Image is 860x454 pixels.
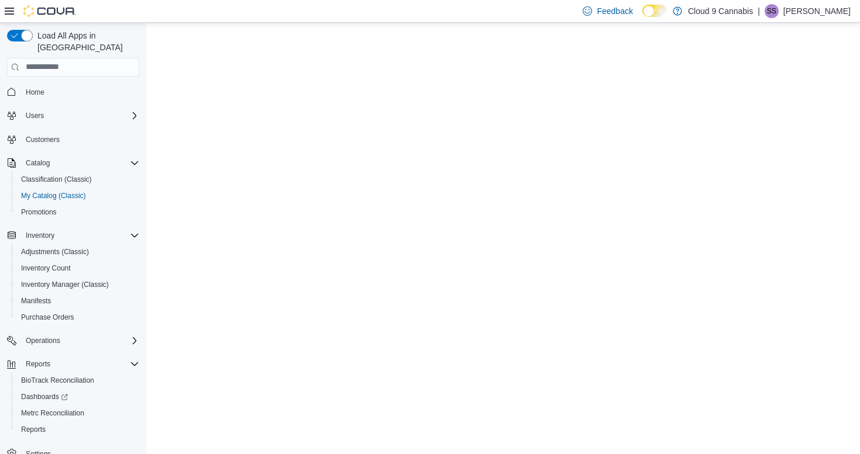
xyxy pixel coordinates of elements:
span: Promotions [16,205,139,219]
span: Inventory [26,231,54,240]
a: Customers [21,133,64,147]
span: Reports [26,359,50,369]
button: Inventory [21,228,59,242]
button: Reports [2,356,144,372]
span: Home [26,88,44,97]
button: Users [2,108,144,124]
p: Cloud 9 Cannabis [688,4,753,18]
button: Reports [12,421,144,438]
span: Dashboards [21,392,68,401]
span: Metrc Reconciliation [21,408,84,418]
span: Inventory Count [21,264,71,273]
a: Dashboards [16,390,73,404]
span: Catalog [26,158,50,168]
p: | [758,4,760,18]
button: Reports [21,357,55,371]
div: Sarbjot Singh [765,4,779,18]
button: Metrc Reconciliation [12,405,144,421]
span: Operations [26,336,60,345]
button: Catalog [21,156,54,170]
a: Classification (Classic) [16,172,97,186]
span: Manifests [16,294,139,308]
a: Purchase Orders [16,310,79,324]
a: Home [21,85,49,99]
button: Operations [21,334,65,348]
span: Inventory Manager (Classic) [21,280,109,289]
a: Adjustments (Classic) [16,245,94,259]
span: Purchase Orders [16,310,139,324]
button: Operations [2,332,144,349]
button: Purchase Orders [12,309,144,325]
button: Inventory Count [12,260,144,276]
span: Reports [21,425,46,434]
span: Users [21,109,139,123]
span: Inventory Manager (Classic) [16,278,139,292]
span: Inventory [21,228,139,242]
span: Home [21,85,139,99]
span: Classification (Classic) [21,175,92,184]
img: Cova [23,5,76,17]
span: Load All Apps in [GEOGRAPHIC_DATA] [33,30,139,53]
button: Classification (Classic) [12,171,144,188]
a: Metrc Reconciliation [16,406,89,420]
span: Catalog [21,156,139,170]
button: My Catalog (Classic) [12,188,144,204]
span: My Catalog (Classic) [16,189,139,203]
button: BioTrack Reconciliation [12,372,144,389]
button: Inventory Manager (Classic) [12,276,144,293]
span: Purchase Orders [21,313,74,322]
p: [PERSON_NAME] [783,4,851,18]
span: Classification (Classic) [16,172,139,186]
span: My Catalog (Classic) [21,191,86,200]
a: Reports [16,422,50,436]
button: Adjustments (Classic) [12,244,144,260]
span: Adjustments (Classic) [16,245,139,259]
button: Home [2,84,144,100]
button: Customers [2,131,144,148]
span: BioTrack Reconciliation [16,373,139,387]
button: Promotions [12,204,144,220]
span: BioTrack Reconciliation [21,376,94,385]
span: Dark Mode [642,17,643,18]
span: Promotions [21,207,57,217]
button: Inventory [2,227,144,244]
span: Adjustments (Classic) [21,247,89,257]
span: Operations [21,334,139,348]
span: Users [26,111,44,120]
a: Inventory Manager (Classic) [16,278,113,292]
button: Users [21,109,49,123]
a: Promotions [16,205,61,219]
button: Catalog [2,155,144,171]
span: SS [767,4,776,18]
a: Manifests [16,294,56,308]
span: Dashboards [16,390,139,404]
span: Feedback [597,5,632,17]
span: Customers [21,132,139,147]
input: Dark Mode [642,5,667,17]
span: Metrc Reconciliation [16,406,139,420]
span: Reports [21,357,139,371]
span: Manifests [21,296,51,306]
span: Inventory Count [16,261,139,275]
button: Manifests [12,293,144,309]
a: BioTrack Reconciliation [16,373,99,387]
span: Reports [16,422,139,436]
span: Customers [26,135,60,144]
a: My Catalog (Classic) [16,189,91,203]
a: Dashboards [12,389,144,405]
a: Inventory Count [16,261,75,275]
